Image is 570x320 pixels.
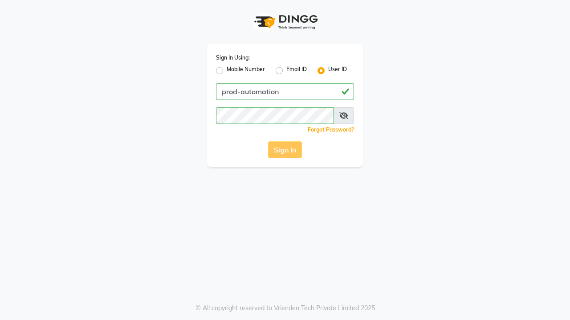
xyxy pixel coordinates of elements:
[328,65,347,76] label: User ID
[308,126,354,133] a: Forgot Password?
[249,9,321,35] img: logo1.svg
[286,65,307,76] label: Email ID
[216,54,250,62] label: Sign In Using:
[216,107,334,124] input: Username
[227,65,265,76] label: Mobile Number
[216,83,354,100] input: Username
